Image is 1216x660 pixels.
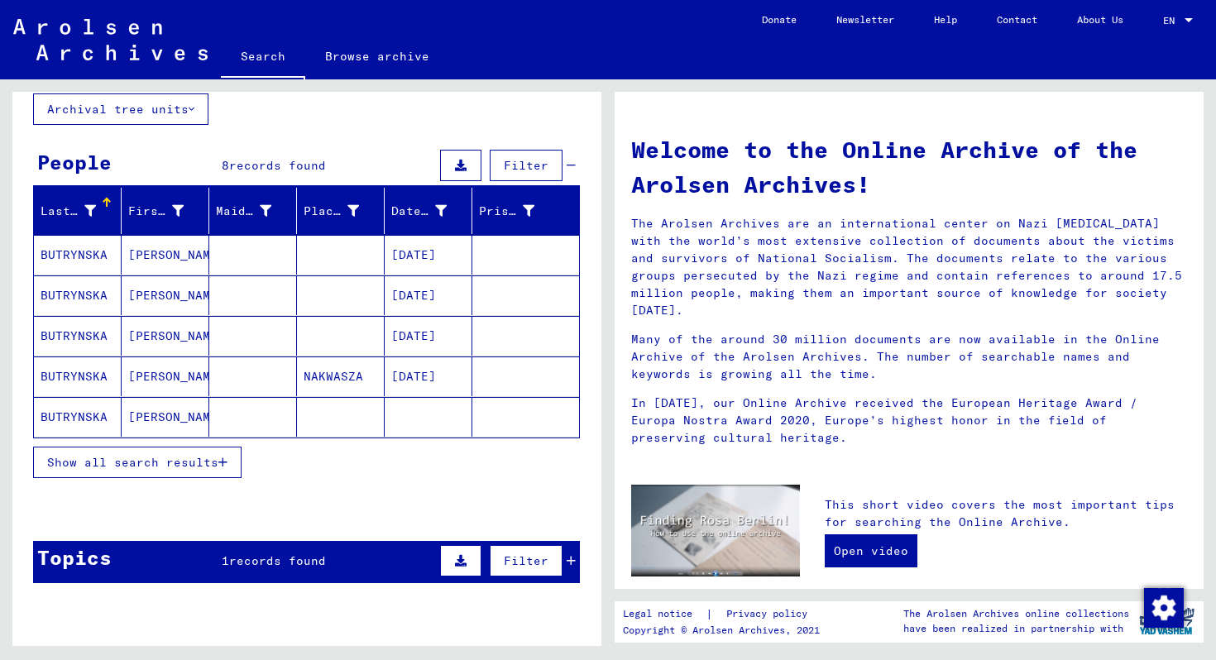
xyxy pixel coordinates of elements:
a: Privacy policy [713,605,827,623]
div: Date of Birth [391,203,447,220]
mat-cell: BUTRYNSKA [34,397,122,437]
img: video.jpg [631,485,800,576]
mat-cell: [PERSON_NAME] [122,316,209,356]
a: Legal notice [623,605,706,623]
mat-cell: [PERSON_NAME] [122,397,209,437]
button: Filter [490,545,563,576]
a: Open video [825,534,917,567]
p: Copyright © Arolsen Archives, 2021 [623,623,827,638]
button: Filter [490,150,563,181]
div: Maiden Name [216,203,271,220]
mat-cell: BUTRYNSKA [34,235,122,275]
div: Place of Birth [304,203,359,220]
mat-cell: [DATE] [385,356,472,396]
div: First Name [128,203,184,220]
span: 1 [222,553,229,568]
div: Last Name [41,203,96,220]
mat-cell: [DATE] [385,275,472,315]
h1: Welcome to the Online Archive of the Arolsen Archives! [631,132,1187,202]
p: Many of the around 30 million documents are now available in the Online Archive of the Arolsen Ar... [631,331,1187,383]
mat-cell: [PERSON_NAME] [122,275,209,315]
span: Show all search results [47,455,218,470]
span: Filter [504,553,548,568]
div: | [623,605,827,623]
span: Filter [504,158,548,173]
span: EN [1163,15,1181,26]
div: Last Name [41,198,121,224]
mat-header-cell: Place of Birth [297,188,385,234]
mat-cell: [PERSON_NAME] [122,356,209,396]
div: Date of Birth [391,198,472,224]
mat-cell: [DATE] [385,235,472,275]
p: This short video covers the most important tips for searching the Online Archive. [825,496,1187,531]
a: Browse archive [305,36,449,76]
mat-header-cell: Maiden Name [209,188,297,234]
div: Change consent [1143,587,1183,627]
p: In [DATE], our Online Archive received the European Heritage Award / Europa Nostra Award 2020, Eu... [631,395,1187,447]
button: Show all search results [33,447,242,478]
div: Prisoner # [479,203,534,220]
div: Topics [37,543,112,572]
span: 8 [222,158,229,173]
mat-cell: [DATE] [385,316,472,356]
div: People [37,147,112,177]
p: The Arolsen Archives are an international center on Nazi [MEDICAL_DATA] with the world’s most ext... [631,215,1187,319]
p: have been realized in partnership with [903,621,1129,636]
div: First Name [128,198,208,224]
div: Prisoner # [479,198,559,224]
mat-header-cell: Date of Birth [385,188,472,234]
p: The Arolsen Archives online collections [903,606,1129,621]
mat-header-cell: Prisoner # [472,188,579,234]
mat-cell: [PERSON_NAME] [122,235,209,275]
div: Maiden Name [216,198,296,224]
img: Arolsen_neg.svg [13,19,208,60]
mat-header-cell: First Name [122,188,209,234]
span: records found [229,553,326,568]
img: Change consent [1144,588,1184,628]
div: Place of Birth [304,198,384,224]
img: yv_logo.png [1136,600,1198,642]
mat-cell: NAKWASZA [297,356,385,396]
a: Search [221,36,305,79]
mat-cell: BUTRYNSKA [34,316,122,356]
mat-cell: BUTRYNSKA [34,356,122,396]
span: records found [229,158,326,173]
mat-cell: BUTRYNSKA [34,275,122,315]
button: Archival tree units [33,93,208,125]
mat-header-cell: Last Name [34,188,122,234]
